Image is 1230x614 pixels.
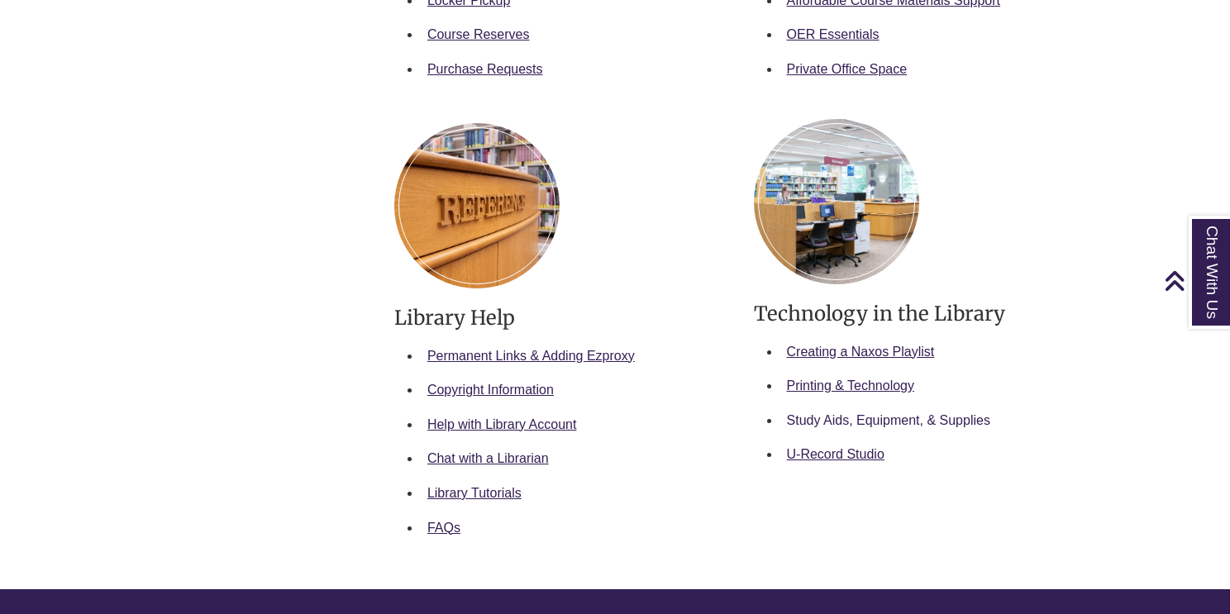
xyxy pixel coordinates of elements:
[1164,269,1226,292] a: Back to Top
[754,301,1089,326] h3: Technology in the Library
[787,413,990,427] a: Study Aids, Equipment, & Supplies
[427,451,549,465] a: Chat with a Librarian
[427,521,460,535] a: FAQs
[427,417,577,431] a: Help with Library Account
[787,447,884,461] a: U-Record Studio
[787,62,908,76] a: Private Office Space
[787,378,914,393] a: Printing & Technology
[427,62,543,76] a: Purchase Requests
[394,305,729,331] h3: Library Help
[427,349,635,363] a: Permanent Links & Adding Ezproxy
[427,486,522,500] a: Library Tutorials
[787,27,880,41] a: OER Essentials
[427,383,554,397] a: Copyright Information
[787,345,935,359] a: Creating a Naxos Playlist
[427,27,530,41] a: Course Reserves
